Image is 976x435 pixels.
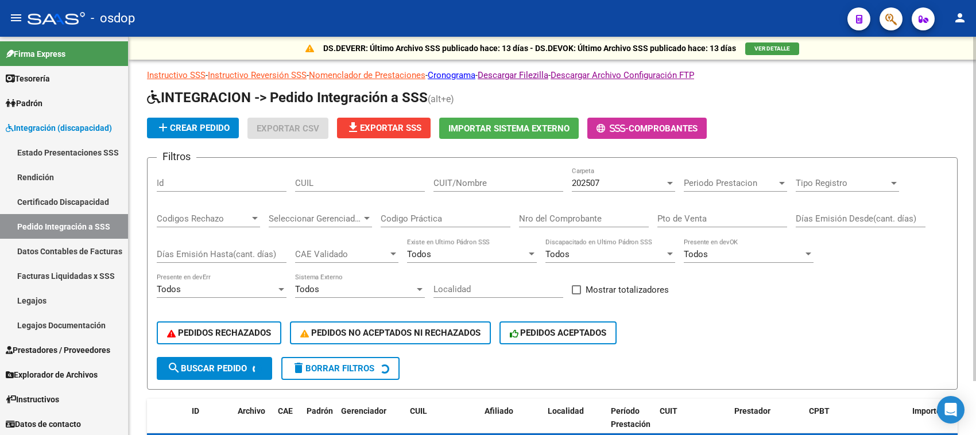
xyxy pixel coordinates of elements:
[346,123,421,133] span: Exportar SSS
[439,118,579,139] button: Importar Sistema Externo
[745,42,799,55] button: VER DETALLE
[754,45,790,52] span: VER DETALLE
[157,213,250,224] span: Codigos Rechazo
[307,406,333,415] span: Padrón
[587,118,707,139] button: -Comprobantes
[410,406,427,415] span: CUIL
[9,11,23,25] mat-icon: menu
[281,357,400,380] button: Borrar Filtros
[478,70,548,80] a: Descargar Filezilla
[611,406,650,429] span: Período Prestación
[192,406,199,415] span: ID
[809,406,830,415] span: CPBT
[485,406,513,415] span: Afiliado
[269,213,362,224] span: Seleccionar Gerenciador
[684,249,708,259] span: Todos
[300,328,481,338] span: PEDIDOS NO ACEPTADOS NI RECHAZADOS
[290,321,491,344] button: PEDIDOS NO ACEPTADOS NI RECHAZADOS
[407,249,431,259] span: Todos
[953,11,967,25] mat-icon: person
[167,363,247,374] span: Buscar Pedido
[586,283,669,297] span: Mostrar totalizadores
[295,249,388,259] span: CAE Validado
[208,70,307,80] a: Instructivo Reversión SSS
[572,178,599,188] span: 202507
[156,121,170,134] mat-icon: add
[510,328,607,338] span: PEDIDOS ACEPTADOS
[548,406,584,415] span: Localidad
[167,361,181,375] mat-icon: search
[499,321,617,344] button: PEDIDOS ACEPTADOS
[6,393,59,406] span: Instructivos
[147,69,958,81] p: - - - - -
[937,396,965,424] div: Open Intercom Messenger
[428,70,475,80] a: Cronograma
[295,284,319,294] span: Todos
[323,42,736,55] p: DS.DEVERR: Último Archivo SSS publicado hace: 13 días - DS.DEVOK: Último Archivo SSS publicado ha...
[684,178,777,188] span: Periodo Prestacion
[147,90,428,106] span: INTEGRACION -> Pedido Integración a SSS
[6,72,50,85] span: Tesorería
[6,97,42,110] span: Padrón
[341,406,386,415] span: Gerenciador
[734,406,770,415] span: Prestador
[428,94,454,104] span: (alt+e)
[157,284,181,294] span: Todos
[147,70,206,80] a: Instructivo SSS
[157,149,196,165] h3: Filtros
[91,6,135,31] span: - osdop
[156,123,230,133] span: Crear Pedido
[6,368,98,381] span: Explorador de Archivos
[545,249,570,259] span: Todos
[448,123,570,134] span: Importar Sistema Externo
[147,118,239,138] button: Crear Pedido
[157,357,272,380] button: Buscar Pedido
[292,363,374,374] span: Borrar Filtros
[796,178,889,188] span: Tipo Registro
[6,344,110,356] span: Prestadores / Proveedores
[660,406,677,415] span: CUIT
[292,361,305,375] mat-icon: delete
[157,321,281,344] button: PEDIDOS RECHAZADOS
[6,418,81,430] span: Datos de contacto
[247,118,328,139] button: Exportar CSV
[912,406,962,415] span: Importe Cpbt.
[629,123,698,134] span: Comprobantes
[238,406,265,415] span: Archivo
[167,328,271,338] span: PEDIDOS RECHAZADOS
[346,121,360,134] mat-icon: file_download
[309,70,425,80] a: Nomenclador de Prestaciones
[551,70,694,80] a: Descargar Archivo Configuración FTP
[278,406,293,415] span: CAE
[6,48,65,60] span: Firma Express
[337,118,431,138] button: Exportar SSS
[6,122,112,134] span: Integración (discapacidad)
[597,123,629,134] span: -
[257,123,319,134] span: Exportar CSV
